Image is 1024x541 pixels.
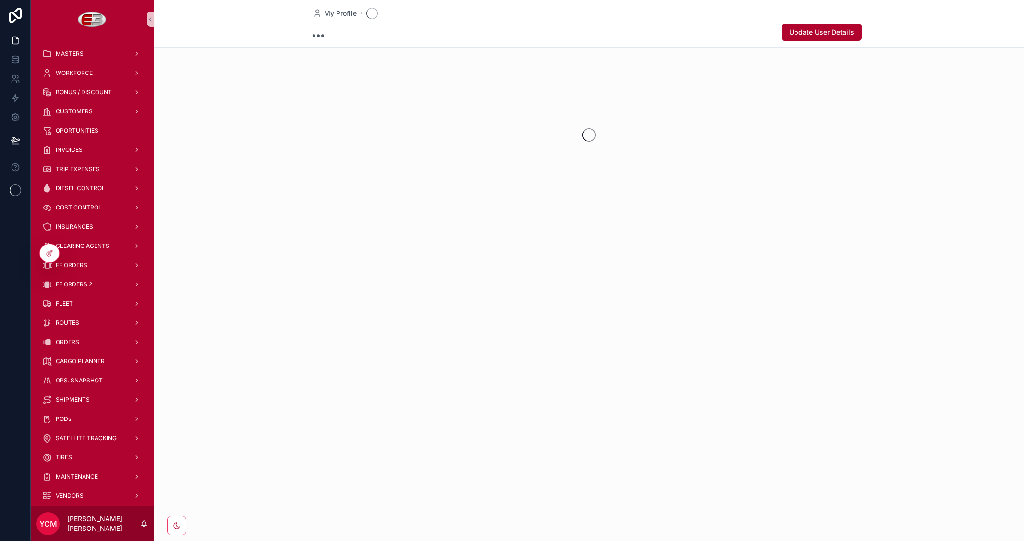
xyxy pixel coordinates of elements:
[36,257,148,274] a: FF ORDERS
[36,103,148,120] a: CUSTOMERS
[36,487,148,504] a: VENDORS
[36,276,148,293] a: FF ORDERS 2
[36,295,148,312] a: FLEET
[56,69,93,77] span: WORKFORCE
[36,84,148,101] a: BONUS / DISCOUNT
[56,127,98,135] span: OPORTUNITIES
[36,449,148,466] a: TIRES
[56,300,73,307] span: FLEET
[39,518,57,529] span: YCM
[782,24,862,41] button: Update User Details
[56,204,102,211] span: COST CONTROL
[36,199,148,216] a: COST CONTROL
[36,122,148,139] a: OPORTUNITIES
[56,108,93,115] span: CUSTOMERS
[56,146,83,154] span: INVOICES
[36,430,148,447] a: SATELLITE TRACKING
[36,410,148,428] a: PODs
[36,64,148,82] a: WORKFORCE
[36,314,148,332] a: ROUTES
[56,50,84,58] span: MASTERS
[56,261,87,269] span: FF ORDERS
[36,333,148,351] a: ORDERS
[36,353,148,370] a: CARGO PLANNER
[56,242,109,250] span: CLEARING AGENTS
[36,237,148,255] a: CLEARING AGENTS
[56,338,79,346] span: ORDERS
[36,45,148,62] a: MASTERS
[56,377,103,384] span: OPS. SNAPSHOT
[36,372,148,389] a: OPS. SNAPSHOT
[56,454,72,461] span: TIRES
[56,492,84,500] span: VENDORS
[56,434,117,442] span: SATELLITE TRACKING
[36,160,148,178] a: TRIP EXPENSES
[56,88,112,96] span: BONUS / DISCOUNT
[56,319,79,327] span: ROUTES
[67,514,140,533] p: [PERSON_NAME] [PERSON_NAME]
[56,396,90,404] span: SHIPMENTS
[31,38,154,506] div: scrollable content
[36,180,148,197] a: DIESEL CONTROL
[78,12,107,27] img: App logo
[56,223,93,231] span: INSURANCES
[56,415,71,423] span: PODs
[313,9,357,18] a: My Profile
[36,391,148,408] a: SHIPMENTS
[56,473,98,480] span: MAINTENANCE
[56,281,92,288] span: FF ORDERS 2
[56,357,105,365] span: CARGO PLANNER
[56,184,105,192] span: DIESEL CONTROL
[789,27,854,37] span: Update User Details
[36,218,148,235] a: INSURANCES
[36,141,148,159] a: INVOICES
[56,165,100,173] span: TRIP EXPENSES
[36,468,148,485] a: MAINTENANCE
[324,9,357,18] span: My Profile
